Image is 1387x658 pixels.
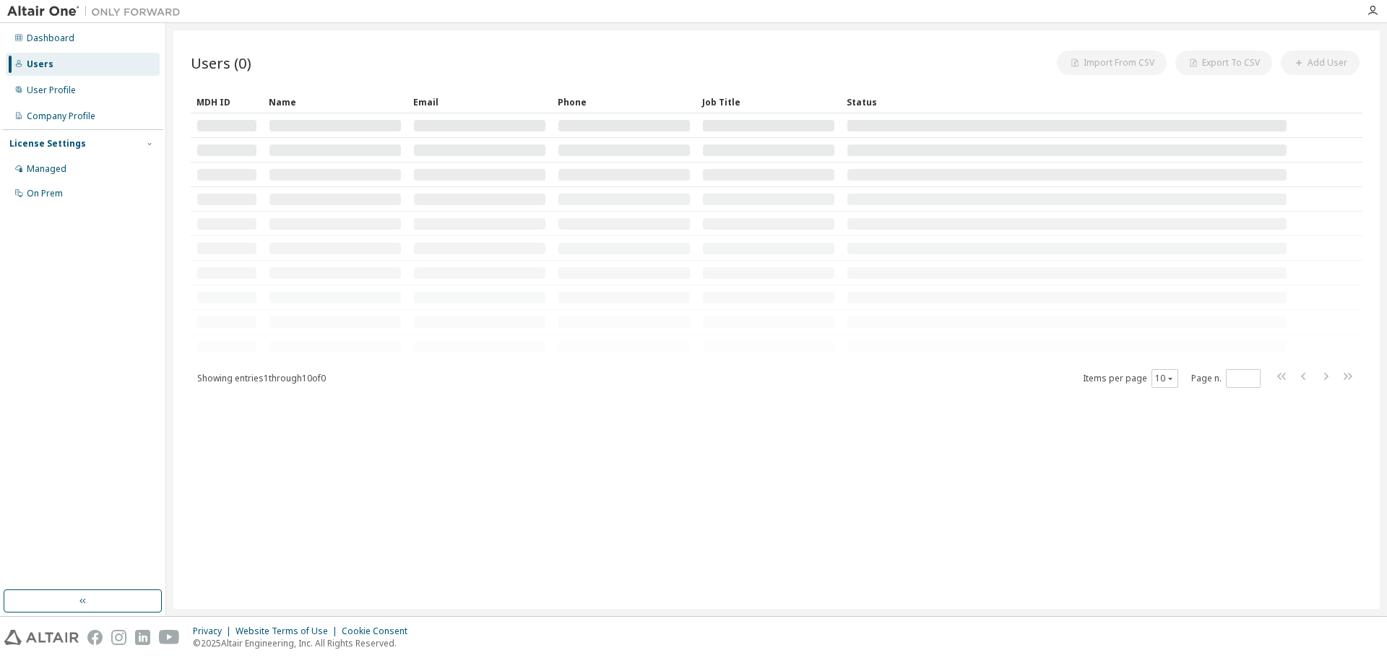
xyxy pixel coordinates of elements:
div: MDH ID [196,90,257,113]
p: © 2025 Altair Engineering, Inc. All Rights Reserved. [193,637,416,649]
div: Phone [558,90,691,113]
span: Users (0) [191,53,251,73]
button: 10 [1155,373,1175,384]
div: License Settings [9,138,86,150]
button: Import From CSV [1057,51,1167,75]
div: Job Title [702,90,835,113]
div: Privacy [193,625,236,637]
div: Users [27,59,53,70]
button: Add User [1281,51,1360,75]
img: altair_logo.svg [4,630,79,645]
div: Company Profile [27,111,95,122]
img: linkedin.svg [135,630,150,645]
div: Email [413,90,546,113]
div: Website Terms of Use [236,625,342,637]
span: Items per page [1083,369,1178,388]
button: Export To CSV [1175,51,1272,75]
div: Cookie Consent [342,625,416,637]
img: youtube.svg [159,630,180,645]
div: User Profile [27,85,76,96]
div: Name [269,90,402,113]
span: Showing entries 1 through 10 of 0 [197,372,326,384]
img: facebook.svg [87,630,103,645]
div: Dashboard [27,33,74,44]
div: Status [847,90,1287,113]
img: instagram.svg [111,630,126,645]
div: Managed [27,163,66,175]
div: On Prem [27,188,63,199]
img: Altair One [7,4,188,19]
span: Page n. [1191,369,1261,388]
